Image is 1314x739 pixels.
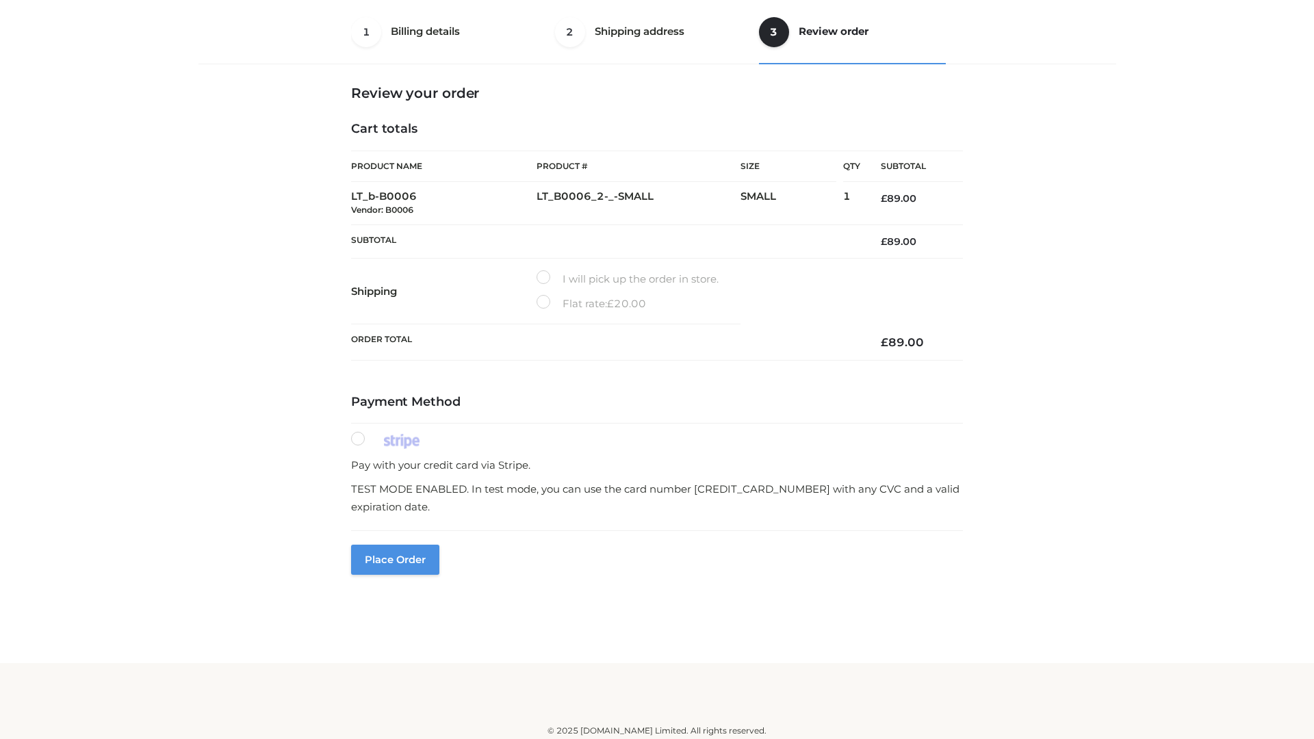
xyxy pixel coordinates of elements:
p: Pay with your credit card via Stripe. [351,456,963,474]
label: Flat rate: [537,295,646,313]
small: Vendor: B0006 [351,205,413,215]
h4: Cart totals [351,122,963,137]
bdi: 89.00 [881,192,916,205]
span: £ [881,335,888,349]
th: Product Name [351,151,537,182]
bdi: 20.00 [607,297,646,310]
bdi: 89.00 [881,335,924,349]
label: I will pick up the order in store. [537,270,719,288]
th: Subtotal [860,151,963,182]
th: Size [740,151,836,182]
p: TEST MODE ENABLED. In test mode, you can use the card number [CREDIT_CARD_NUMBER] with any CVC an... [351,480,963,515]
td: SMALL [740,182,843,225]
div: © 2025 [DOMAIN_NAME] Limited. All rights reserved. [203,724,1111,738]
span: £ [881,192,887,205]
span: £ [607,297,614,310]
td: 1 [843,182,860,225]
th: Shipping [351,259,537,324]
bdi: 89.00 [881,235,916,248]
button: Place order [351,545,439,575]
h4: Payment Method [351,395,963,410]
td: LT_b-B0006 [351,182,537,225]
h3: Review your order [351,85,963,101]
th: Order Total [351,324,860,361]
span: £ [881,235,887,248]
th: Subtotal [351,224,860,258]
th: Qty [843,151,860,182]
td: LT_B0006_2-_-SMALL [537,182,740,225]
th: Product # [537,151,740,182]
